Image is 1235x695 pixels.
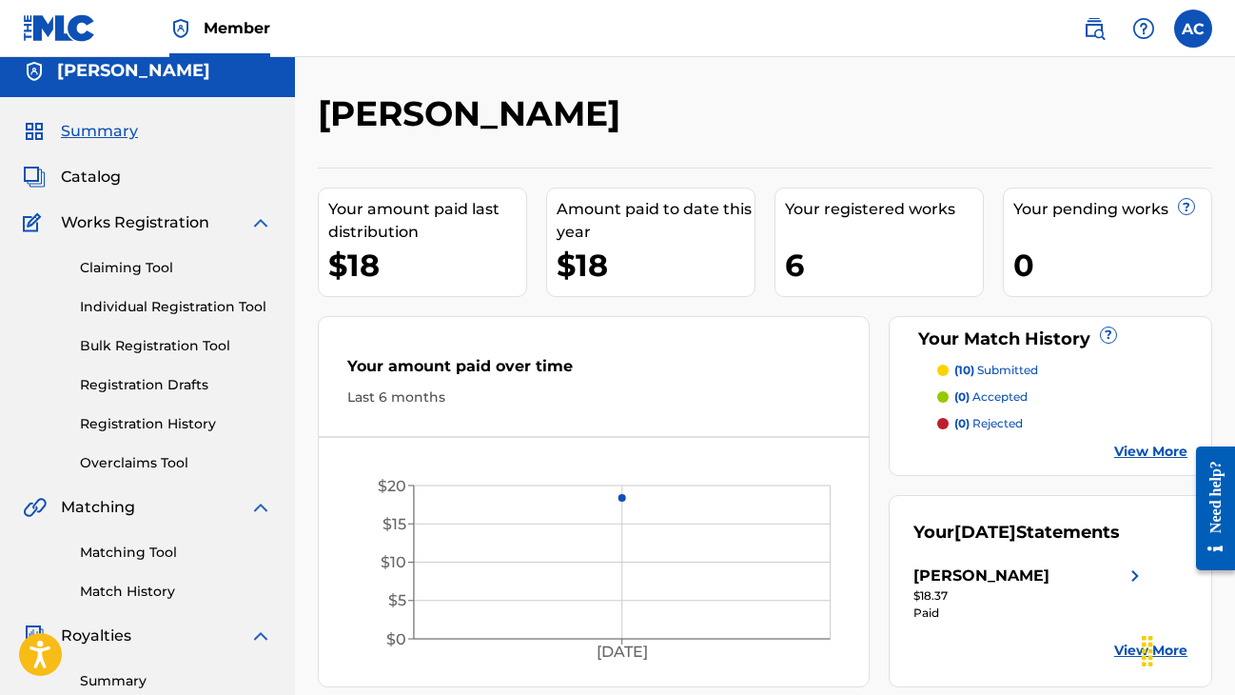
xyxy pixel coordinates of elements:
img: Catalog [23,166,46,189]
div: [PERSON_NAME] [913,565,1049,587]
div: $18 [557,244,755,287]
div: Your amount paid last distribution [328,198,526,244]
div: Widget de chat [1140,604,1235,695]
img: expand [249,211,272,234]
a: SummarySummary [23,120,138,143]
h5: Angel Damian Cornier [57,60,210,82]
a: Registration Drafts [80,375,272,395]
span: Royalties [61,625,131,647]
a: (0) accepted [937,388,1187,406]
tspan: $20 [378,477,406,495]
span: (10) [954,363,974,377]
img: expand [249,625,272,647]
div: Your Statements [913,520,1120,546]
a: Public Search [1075,10,1113,48]
span: Matching [61,496,135,519]
div: Arrastrar [1132,623,1163,680]
div: 0 [1013,244,1211,287]
span: ? [1179,199,1194,214]
span: Works Registration [61,211,209,234]
img: Matching [23,496,47,519]
img: Works Registration [23,211,48,234]
div: Your amount paid over time [347,355,840,387]
img: Summary [23,120,46,143]
a: (0) rejected [937,415,1187,432]
img: MLC Logo [23,14,96,42]
div: $18 [328,244,526,287]
a: (10) submitted [937,362,1187,379]
div: Your Match History [913,327,1187,352]
div: 6 [785,244,983,287]
img: Royalties [23,625,46,647]
a: Individual Registration Tool [80,297,272,317]
a: Matching Tool [80,543,272,563]
iframe: Resource Center [1182,430,1235,587]
tspan: $5 [388,592,406,610]
a: Bulk Registration Tool [80,336,272,356]
iframe: Chat Widget [1140,604,1235,695]
img: right chevron icon [1124,565,1147,587]
tspan: $0 [386,630,406,648]
img: search [1083,17,1106,40]
tspan: $15 [382,515,406,533]
a: Match History [80,582,272,602]
p: accepted [954,388,1028,406]
p: rejected [954,415,1023,432]
div: User Menu [1174,10,1212,48]
div: Your registered works [785,198,983,221]
div: Help [1125,10,1163,48]
img: expand [249,496,272,519]
span: ? [1101,328,1116,343]
span: [DATE] [954,522,1016,543]
a: View More [1114,442,1187,462]
tspan: $10 [381,553,406,571]
span: (0) [954,416,970,430]
span: Member [204,17,270,39]
div: Last 6 months [347,387,840,407]
a: Registration History [80,414,272,434]
h2: [PERSON_NAME] [318,92,630,135]
a: [PERSON_NAME]right chevron icon$18.37Paid [913,565,1147,622]
p: submitted [954,362,1038,379]
a: Summary [80,671,272,691]
span: Catalog [61,166,121,189]
div: Paid [913,605,1147,622]
tspan: [DATE] [597,644,648,662]
img: Accounts [23,60,46,83]
img: Top Rightsholder [169,17,192,40]
div: Your pending works [1013,198,1211,221]
a: CatalogCatalog [23,166,121,189]
span: (0) [954,389,970,404]
img: help [1132,17,1155,40]
span: Summary [61,120,138,143]
a: Claiming Tool [80,258,272,278]
div: Amount paid to date this year [557,198,755,244]
a: View More [1114,641,1187,661]
div: $18.37 [913,587,1147,605]
a: Overclaims Tool [80,453,272,473]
